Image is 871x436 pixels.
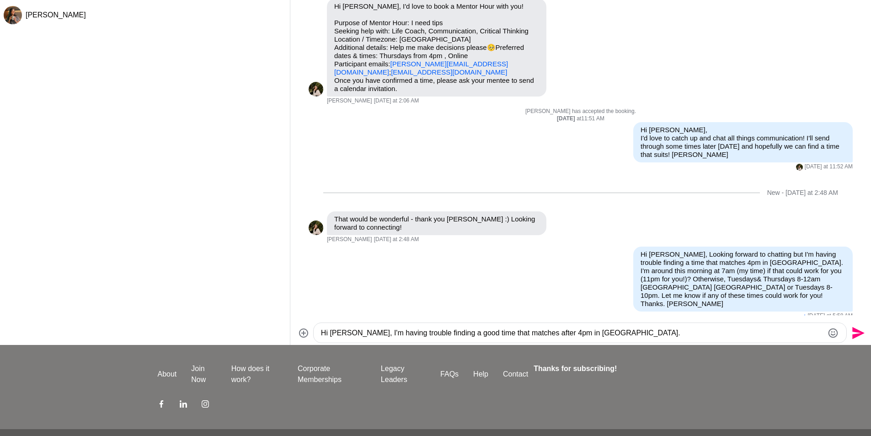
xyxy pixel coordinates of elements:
[487,43,496,51] span: 🥺
[224,363,290,385] a: How does it work?
[374,97,419,105] time: 2025-09-29T16:06:05.771Z
[158,400,165,411] a: Facebook
[496,369,535,380] a: Contact
[391,68,507,76] a: [EMAIL_ADDRESS][DOMAIN_NAME]
[327,97,372,105] span: [PERSON_NAME]
[180,400,187,411] a: LinkedIn
[433,369,466,380] a: FAQs
[828,328,839,339] button: Emoji picker
[808,312,853,320] time: 2025-10-01T19:58:31.906Z
[4,6,22,24] img: A
[641,126,845,159] p: Hi [PERSON_NAME], I'd love to catch up and chat all things communication! I'll send through some ...
[557,115,577,122] strong: [DATE]
[334,60,508,76] a: [PERSON_NAME][EMAIL_ADDRESS][DOMAIN_NAME]
[327,236,372,243] span: [PERSON_NAME]
[374,236,419,243] time: 2025-10-01T16:48:46.052Z
[334,2,539,11] p: Hi [PERSON_NAME], I'd love to book a Mentor Hour with you!
[309,221,323,235] div: Katriona Li
[534,363,708,374] h4: Thanks for subscribing!
[641,250,845,308] p: Hi [PERSON_NAME], Looking forward to chatting but I'm having trouble finding a time that matches ...
[184,363,224,385] a: Join Now
[796,164,803,171] img: K
[309,221,323,235] img: K
[290,363,374,385] a: Corporate Memberships
[309,108,853,115] p: [PERSON_NAME] has accepted the booking.
[309,82,323,97] div: Katriona Li
[334,215,539,231] p: That would be wonderful - thank you [PERSON_NAME] :) Looking forward to connecting!
[374,363,433,385] a: Legacy Leaders
[805,163,853,171] time: 2025-09-30T01:52:37.992Z
[26,11,86,19] span: [PERSON_NAME]
[334,19,539,76] p: Purpose of Mentor Hour: I need tips Seeking help with: Life Coach, Communication, Critical Thinki...
[847,323,867,343] button: Send
[150,369,184,380] a: About
[309,115,853,123] div: at 11:51 AM
[796,164,803,171] div: Katriona Li
[309,82,323,97] img: K
[767,189,838,197] div: New - [DATE] at 2:48 AM
[202,400,209,411] a: Instagram
[466,369,496,380] a: Help
[4,6,22,24] div: Amy Cunliffe
[321,328,823,339] textarea: Type your message
[334,76,539,93] p: Once you have confirmed a time, please ask your mentee to send a calendar invitation.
